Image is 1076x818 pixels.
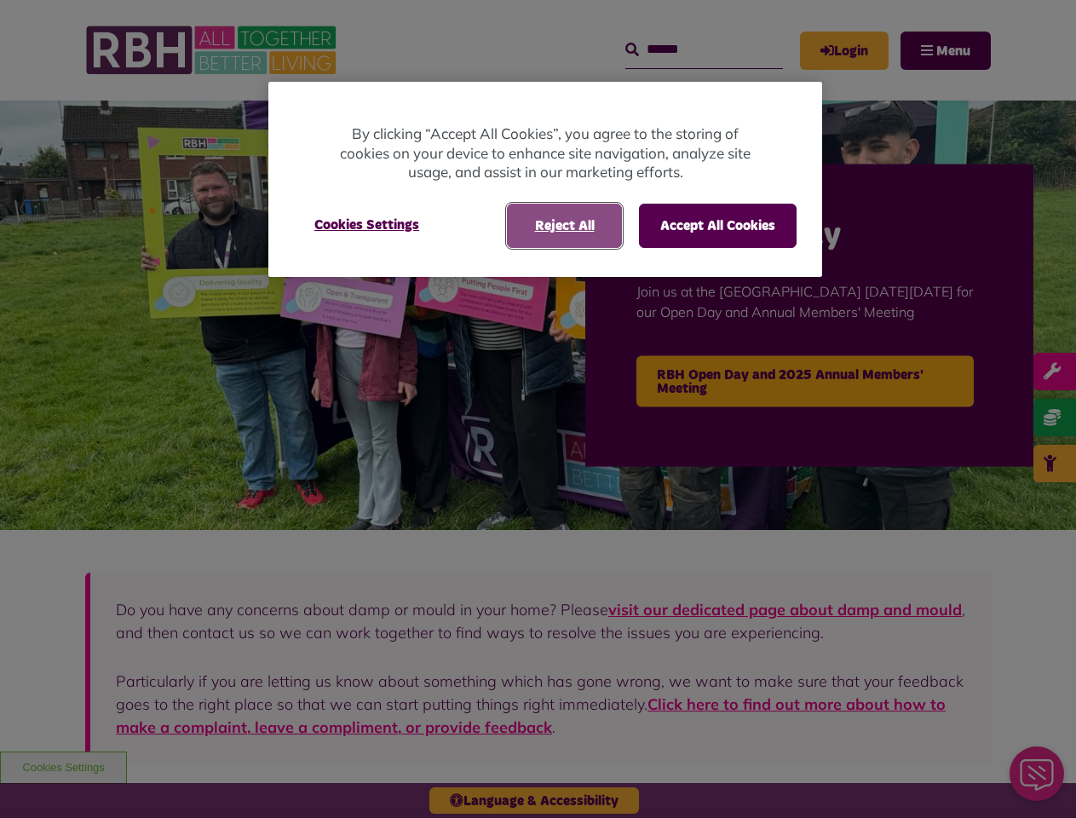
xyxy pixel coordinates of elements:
[268,82,822,277] div: Cookie banner
[294,204,440,246] button: Cookies Settings
[639,204,797,248] button: Accept All Cookies
[507,204,622,248] button: Reject All
[337,124,754,182] p: By clicking “Accept All Cookies”, you agree to the storing of cookies on your device to enhance s...
[10,5,65,60] div: Close Web Assistant
[268,82,822,277] div: Privacy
